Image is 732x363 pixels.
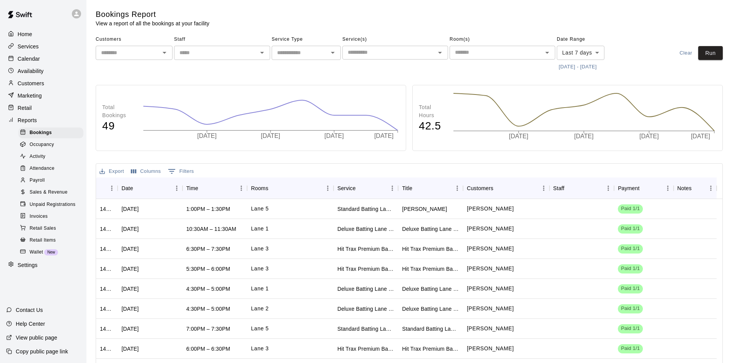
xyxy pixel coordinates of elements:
[18,199,83,210] div: Unpaid Registrations
[186,325,230,333] div: 7:00PM – 7:30PM
[251,177,268,199] div: Rooms
[419,119,445,133] h4: 42.5
[30,249,43,256] span: Wallet
[374,133,393,139] tspan: [DATE]
[618,305,643,312] span: Paid 1/1
[6,78,80,89] a: Customers
[16,306,43,314] p: Contact Us
[166,165,196,177] button: Show filters
[100,305,114,313] div: 1422404
[553,177,564,199] div: Staff
[557,61,599,73] button: [DATE] - [DATE]
[121,245,139,253] div: Fri, Sep 12, 2025
[618,345,643,352] span: Paid 1/1
[18,127,86,139] a: Bookings
[618,285,643,292] span: Paid 1/1
[251,245,269,253] p: Lane 3
[402,325,459,333] div: Standard Batting Lane (Softball or Baseball)
[272,33,341,46] span: Service Type
[251,225,269,233] p: Lane 1
[467,285,514,293] p: Brad Palazzo
[121,305,139,313] div: Fri, Sep 12, 2025
[18,104,32,112] p: Retail
[18,247,83,258] div: WalletNew
[18,163,86,175] a: Attendance
[677,177,692,199] div: Notes
[450,33,555,46] span: Room(s)
[18,151,86,163] a: Activity
[6,28,80,40] a: Home
[186,245,230,253] div: 6:30PM – 7:30PM
[662,182,674,194] button: Menu
[467,305,514,313] p: Dale Ladner
[564,183,575,194] button: Sort
[402,245,459,253] div: Hit Trax Premium Batting/Pitching Lane (Baseball) (Sports Attack Hack Attack Jr. Pitching Machine)
[18,222,86,234] a: Retail Sales
[337,345,395,353] div: Hit Trax Premium Batting/Pitching Lane (Baseball) (Sports Attack Hack Attack Jr. Pitching Machine)
[16,320,45,328] p: Help Center
[639,183,650,194] button: Sort
[100,183,111,194] button: Sort
[198,183,209,194] button: Sort
[618,325,643,332] span: Paid 1/1
[402,205,447,213] div: Stephen Zitterkopf
[102,103,135,119] p: Total Bookings
[251,285,269,293] p: Lane 1
[402,345,459,353] div: Hit Trax Premium Batting/Pitching Lane (Baseball) (Sports Attack Hack Attack Jr. Pitching Machine)
[467,325,514,333] p: Cody Stone
[30,141,54,149] span: Occupancy
[44,250,58,254] span: New
[18,175,83,186] div: Payroll
[6,259,80,271] a: Settings
[337,225,395,233] div: Deluxe Batting Lane (Baseball)
[493,183,504,194] button: Sort
[121,225,139,233] div: Sat, Sep 13, 2025
[18,223,83,234] div: Retail Sales
[100,285,114,293] div: 1422434
[618,265,643,272] span: Paid 1/1
[186,225,236,233] div: 10:30AM – 11:30AM
[691,133,710,140] tspan: [DATE]
[30,129,52,137] span: Bookings
[18,187,83,198] div: Sales & Revenue
[618,245,643,252] span: Paid 1/1
[247,177,334,199] div: Rooms
[96,20,209,27] p: View a report of all the bookings at your facility
[96,9,209,20] h5: Bookings Report
[18,234,86,246] a: Retail Items
[186,265,230,273] div: 5:30PM – 6:00PM
[98,166,126,177] button: Export
[463,177,549,199] div: Customers
[100,245,114,253] div: 1422874
[18,211,86,222] a: Invoices
[402,225,459,233] div: Deluxe Batting Lane (Baseball)
[18,187,86,199] a: Sales & Revenue
[467,177,493,199] div: Customers
[100,225,114,233] div: 1423621
[121,265,139,273] div: Fri, Sep 12, 2025
[412,183,423,194] button: Sort
[337,205,395,213] div: Standard Batting Lane (Softball or Baseball)
[18,151,83,162] div: Activity
[133,183,144,194] button: Sort
[96,177,118,199] div: ID
[6,114,80,126] div: Reports
[121,285,139,293] div: Fri, Sep 12, 2025
[18,139,86,151] a: Occupancy
[435,47,445,58] button: Open
[261,133,280,139] tspan: [DATE]
[603,182,614,194] button: Menu
[30,225,56,232] span: Retail Sales
[100,345,114,353] div: 1420762
[18,55,40,63] p: Calendar
[337,305,395,313] div: Deluxe Batting Lane (Softball)
[121,205,139,213] div: Sat, Sep 13, 2025
[467,245,514,253] p: Deano Harrison
[618,205,643,212] span: Paid 1/1
[574,133,593,140] tspan: [DATE]
[30,165,55,172] span: Attendance
[18,92,42,99] p: Marketing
